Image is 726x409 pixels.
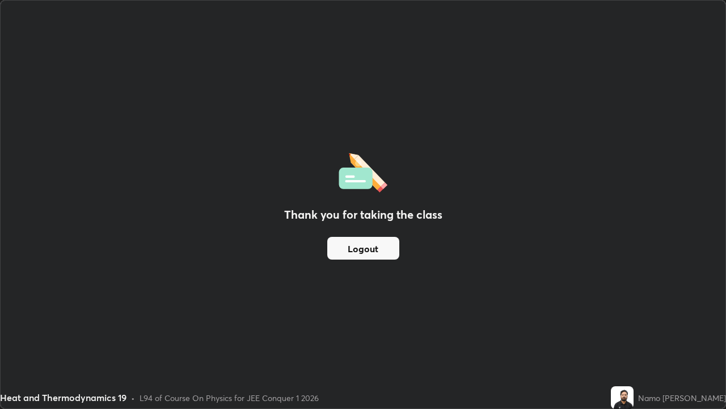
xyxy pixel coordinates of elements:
div: Namo [PERSON_NAME] [638,392,726,404]
div: • [131,392,135,404]
h2: Thank you for taking the class [284,206,442,223]
button: Logout [327,237,399,260]
img: 436b37f31ff54e2ebab7161bc7e43244.jpg [611,386,634,409]
div: L94 of Course On Physics for JEE Conquer 1 2026 [140,392,319,404]
img: offlineFeedback.1438e8b3.svg [339,149,387,193]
